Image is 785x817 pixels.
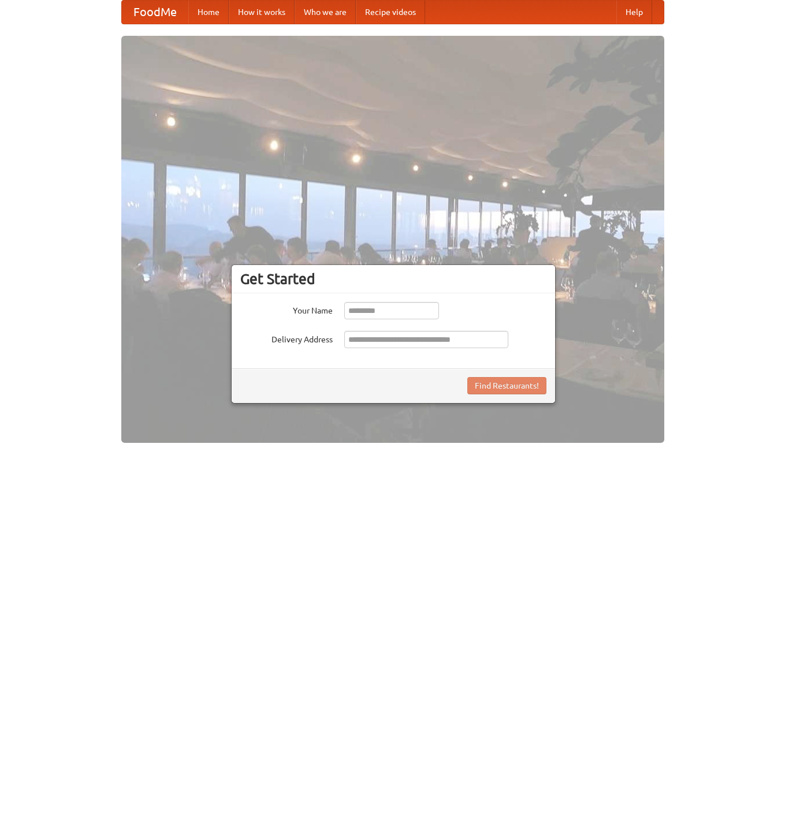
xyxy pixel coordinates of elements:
[240,331,333,345] label: Delivery Address
[356,1,425,24] a: Recipe videos
[229,1,295,24] a: How it works
[616,1,652,24] a: Help
[240,270,546,288] h3: Get Started
[122,1,188,24] a: FoodMe
[295,1,356,24] a: Who we are
[188,1,229,24] a: Home
[240,302,333,316] label: Your Name
[467,377,546,394] button: Find Restaurants!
